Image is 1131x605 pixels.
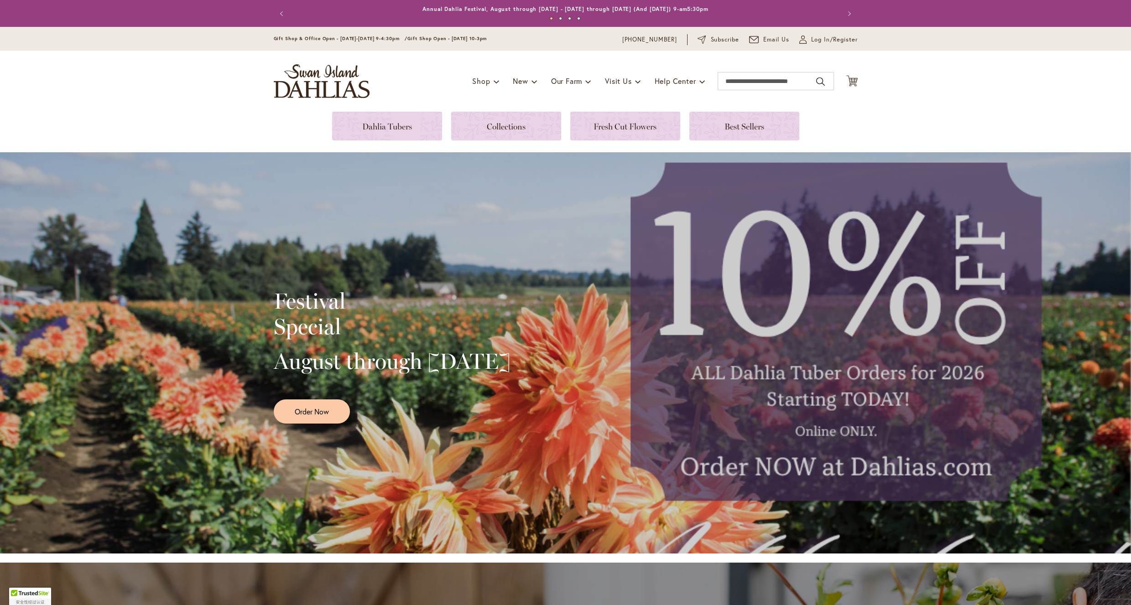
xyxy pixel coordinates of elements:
[698,35,739,44] a: Subscribe
[274,36,408,41] span: Gift Shop & Office Open - [DATE]-[DATE] 9-4:30pm /
[711,35,740,44] span: Subscribe
[550,17,553,20] button: 1 of 4
[622,35,678,44] a: [PHONE_NUMBER]
[551,76,582,86] span: Our Farm
[274,399,350,424] a: Order Now
[274,64,370,98] a: store logo
[407,36,487,41] span: Gift Shop Open - [DATE] 10-3pm
[422,5,709,12] a: Annual Dahlia Festival, August through [DATE] - [DATE] through [DATE] (And [DATE]) 9-am5:30pm
[605,76,631,86] span: Visit Us
[839,5,858,23] button: Next
[513,76,528,86] span: New
[274,348,511,374] h2: August through [DATE]
[559,17,562,20] button: 2 of 4
[295,406,329,417] span: Order Now
[749,35,789,44] a: Email Us
[763,35,789,44] span: Email Us
[799,35,858,44] a: Log In/Register
[655,76,696,86] span: Help Center
[472,76,490,86] span: Shop
[811,35,858,44] span: Log In/Register
[568,17,571,20] button: 3 of 4
[274,5,292,23] button: Previous
[577,17,580,20] button: 4 of 4
[274,288,511,339] h2: Festival Special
